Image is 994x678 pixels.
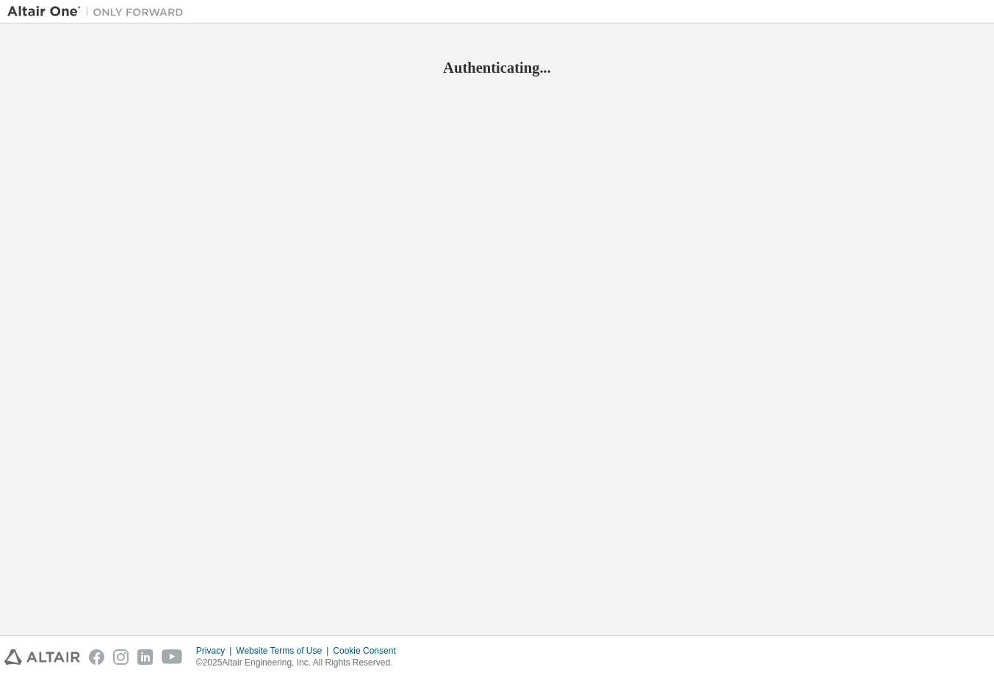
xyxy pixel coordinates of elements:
[89,649,104,665] img: facebook.svg
[7,58,987,77] h2: Authenticating...
[113,649,129,665] img: instagram.svg
[7,4,191,19] img: Altair One
[236,645,333,657] div: Website Terms of Use
[137,649,153,665] img: linkedin.svg
[162,649,183,665] img: youtube.svg
[196,657,405,669] p: © 2025 Altair Engineering, Inc. All Rights Reserved.
[333,645,404,657] div: Cookie Consent
[4,649,80,665] img: altair_logo.svg
[196,645,236,657] div: Privacy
